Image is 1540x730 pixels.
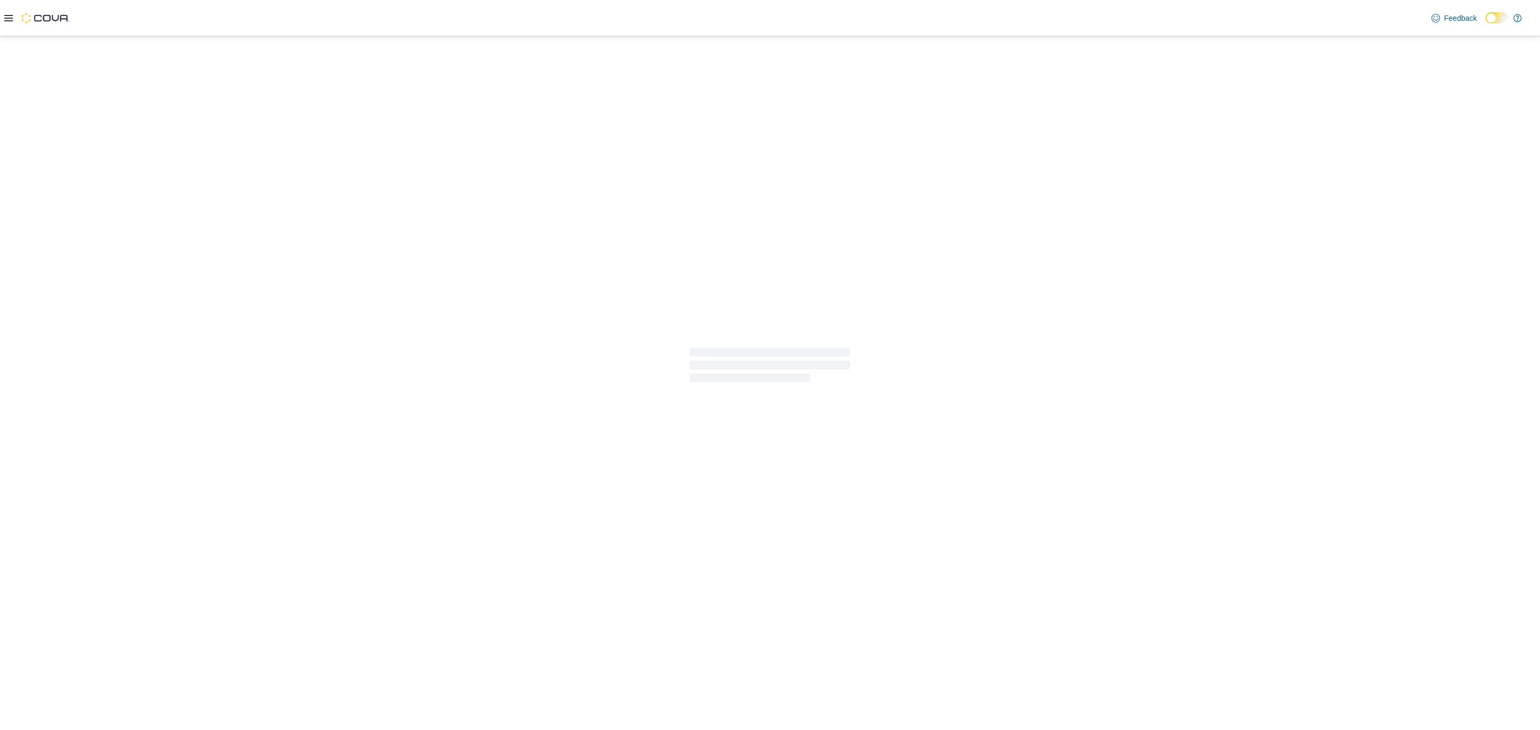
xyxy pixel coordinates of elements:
span: Feedback [1444,13,1477,24]
input: Dark Mode [1485,12,1508,24]
img: Cova [21,13,70,24]
span: Loading [690,350,850,384]
a: Feedback [1427,7,1481,29]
